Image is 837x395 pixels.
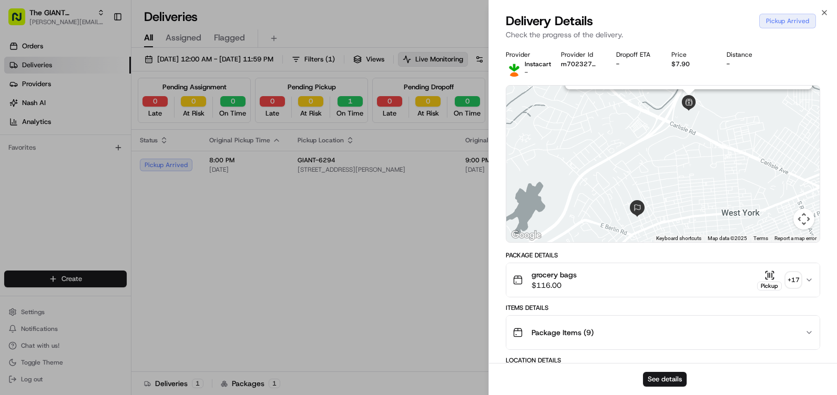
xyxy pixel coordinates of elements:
[506,356,820,365] div: Location Details
[774,235,816,241] a: Report a map error
[506,13,593,29] span: Delivery Details
[793,209,814,230] button: Map camera controls
[532,327,594,338] span: Package Items ( 9 )
[105,178,127,186] span: Pylon
[708,235,747,241] span: Map data ©2025
[506,251,820,259] div: Package Details
[532,280,577,290] span: $116.00
[506,60,523,77] img: profile_instacart_ahold_partner.png
[727,50,765,59] div: Distance
[757,270,782,290] button: Pickup
[74,178,127,186] a: Powered byPylon
[36,100,172,111] div: Start new chat
[525,68,528,77] span: -
[11,153,19,162] div: 📗
[506,50,544,59] div: Provider
[11,42,191,59] p: Welcome 👋
[753,235,768,241] a: Terms (opens in new tab)
[616,60,655,68] div: -
[36,111,133,119] div: We're available if you need us!
[21,152,80,163] span: Knowledge Base
[643,372,687,387] button: See details
[616,50,655,59] div: Dropoff ETA
[757,282,782,290] div: Pickup
[11,11,32,32] img: Nash
[727,60,765,68] div: -
[671,60,710,68] div: $7.90
[561,60,599,68] button: m702327055
[506,304,820,312] div: Items Details
[671,50,710,59] div: Price
[525,60,551,68] span: Instacart
[11,100,29,119] img: 1736555255976-a54dd68f-1ca7-489b-9aae-adbdc363a1c4
[6,148,85,167] a: 📗Knowledge Base
[509,228,544,242] img: Google
[532,269,577,280] span: grocery bags
[509,228,544,242] a: Open this area in Google Maps (opens a new window)
[89,153,97,162] div: 💻
[561,50,599,59] div: Provider Id
[786,273,801,287] div: + 17
[506,29,820,40] p: Check the progress of the delivery.
[99,152,169,163] span: API Documentation
[506,263,820,297] button: grocery bags$116.00Pickup+17
[179,103,191,116] button: Start new chat
[85,148,173,167] a: 💻API Documentation
[506,316,820,349] button: Package Items (9)
[27,68,173,79] input: Clear
[757,270,801,290] button: Pickup+17
[656,235,701,242] button: Keyboard shortcuts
